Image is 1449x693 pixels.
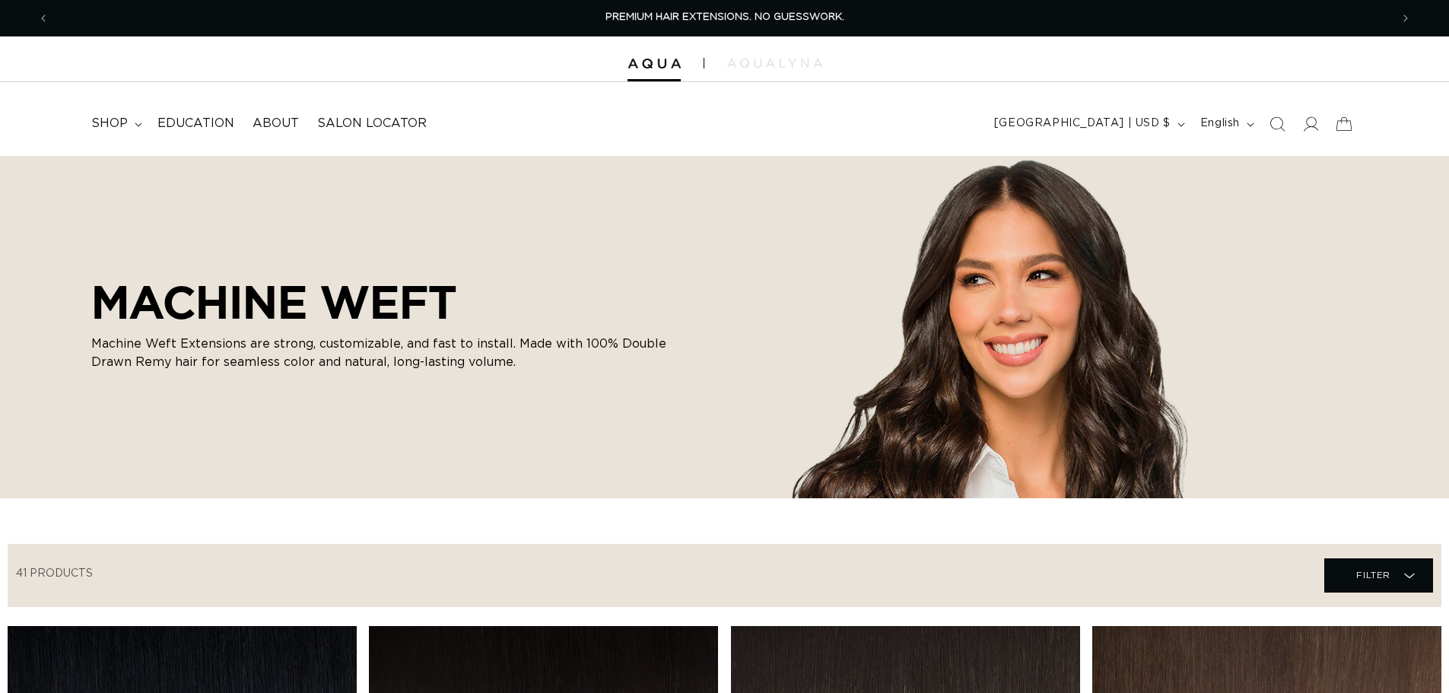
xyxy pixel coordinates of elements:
span: PREMIUM HAIR EXTENSIONS. NO GUESSWORK. [605,12,844,22]
span: Education [157,116,234,132]
span: Salon Locator [317,116,427,132]
span: 41 products [16,568,93,579]
summary: Search [1260,107,1294,141]
button: English [1191,110,1260,138]
summary: Filter [1324,558,1433,593]
a: Salon Locator [308,106,436,141]
a: About [243,106,308,141]
p: Machine Weft Extensions are strong, customizable, and fast to install. Made with 100% Double Draw... [91,335,669,371]
button: [GEOGRAPHIC_DATA] | USD $ [985,110,1191,138]
h2: MACHINE WEFT [91,275,669,329]
img: aqualyna.com [727,59,822,68]
button: Next announcement [1389,4,1422,33]
span: [GEOGRAPHIC_DATA] | USD $ [994,116,1171,132]
span: shop [91,116,128,132]
summary: shop [82,106,148,141]
span: English [1200,116,1240,132]
button: Previous announcement [27,4,60,33]
img: Aqua Hair Extensions [628,59,681,69]
span: Filter [1356,561,1390,590]
span: About [253,116,299,132]
a: Education [148,106,243,141]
